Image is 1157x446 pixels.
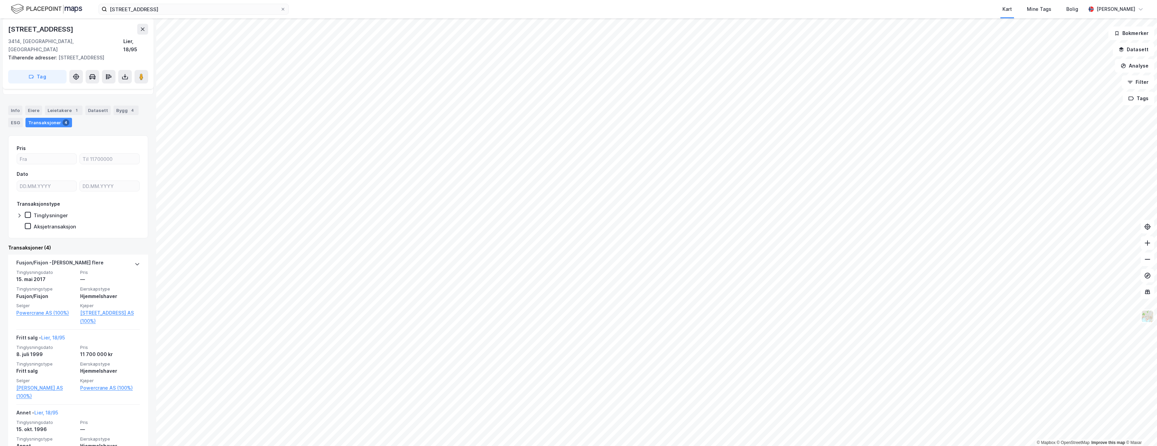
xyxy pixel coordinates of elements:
[129,107,136,114] div: 4
[80,309,140,325] a: [STREET_ADDRESS] AS (100%)
[16,270,76,275] span: Tinglysningsdato
[80,181,139,191] input: DD.MM.YYYY
[80,361,140,367] span: Eierskapstype
[16,292,76,300] div: Fusjon/Fisjon
[8,244,148,252] div: Transaksjoner (4)
[80,367,140,375] div: Hjemmelshaver
[1122,75,1154,89] button: Filter
[16,275,76,283] div: 15. mai 2017
[16,334,65,345] div: Fritt salg -
[80,345,140,350] span: Pris
[80,378,140,384] span: Kjøper
[16,309,76,317] a: Powercrane AS (100%)
[1123,413,1157,446] iframe: Chat Widget
[1057,440,1090,445] a: OpenStreetMap
[16,286,76,292] span: Tinglysningstype
[8,70,67,83] button: Tag
[11,3,82,15] img: logo.f888ab2527a4732fd821a326f86c7f29.svg
[80,420,140,425] span: Pris
[1002,5,1012,13] div: Kart
[16,409,58,420] div: Annet -
[80,286,140,292] span: Eierskapstype
[1108,26,1154,40] button: Bokmerker
[16,425,76,433] div: 15. okt. 1996
[80,425,140,433] div: —
[8,37,123,54] div: 3414, [GEOGRAPHIC_DATA], [GEOGRAPHIC_DATA]
[80,384,140,392] a: Powercrane AS (100%)
[16,378,76,384] span: Selger
[80,292,140,300] div: Hjemmelshaver
[63,119,69,126] div: 4
[1091,440,1125,445] a: Improve this map
[34,410,58,415] a: Lier, 18/95
[1123,92,1154,105] button: Tags
[34,223,76,230] div: Aksjetransaksjon
[1037,440,1055,445] a: Mapbox
[73,107,80,114] div: 1
[25,118,72,127] div: Transaksjoner
[25,106,42,115] div: Eiere
[1097,5,1135,13] div: [PERSON_NAME]
[8,24,75,35] div: [STREET_ADDRESS]
[8,118,23,127] div: ESG
[113,106,139,115] div: Bygg
[85,106,111,115] div: Datasett
[41,335,65,340] a: Lier, 18/95
[16,384,76,400] a: [PERSON_NAME] AS (100%)
[17,200,60,208] div: Transaksjonstype
[1115,59,1154,73] button: Analyse
[1113,43,1154,56] button: Datasett
[16,345,76,350] span: Tinglysningsdato
[107,4,280,14] input: Søk på adresse, matrikkel, gårdeiere, leietakere eller personer
[8,55,58,60] span: Tilhørende adresser:
[8,106,22,115] div: Info
[17,154,76,164] input: Fra
[16,367,76,375] div: Fritt salg
[123,37,148,54] div: Lier, 18/95
[16,259,104,270] div: Fusjon/Fisjon - [PERSON_NAME] flere
[80,350,140,358] div: 11 700 000 kr
[17,170,28,178] div: Dato
[17,181,76,191] input: DD.MM.YYYY
[8,54,143,62] div: [STREET_ADDRESS]
[34,212,68,219] div: Tinglysninger
[17,144,26,152] div: Pris
[80,436,140,442] span: Eierskapstype
[1123,413,1157,446] div: Kontrollprogram for chat
[16,350,76,358] div: 8. juli 1999
[45,106,83,115] div: Leietakere
[16,436,76,442] span: Tinglysningstype
[16,303,76,309] span: Selger
[80,303,140,309] span: Kjøper
[1066,5,1078,13] div: Bolig
[80,275,140,283] div: —
[16,420,76,425] span: Tinglysningsdato
[80,154,139,164] input: Til 11700000
[1141,310,1154,323] img: Z
[16,361,76,367] span: Tinglysningstype
[1027,5,1051,13] div: Mine Tags
[80,270,140,275] span: Pris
